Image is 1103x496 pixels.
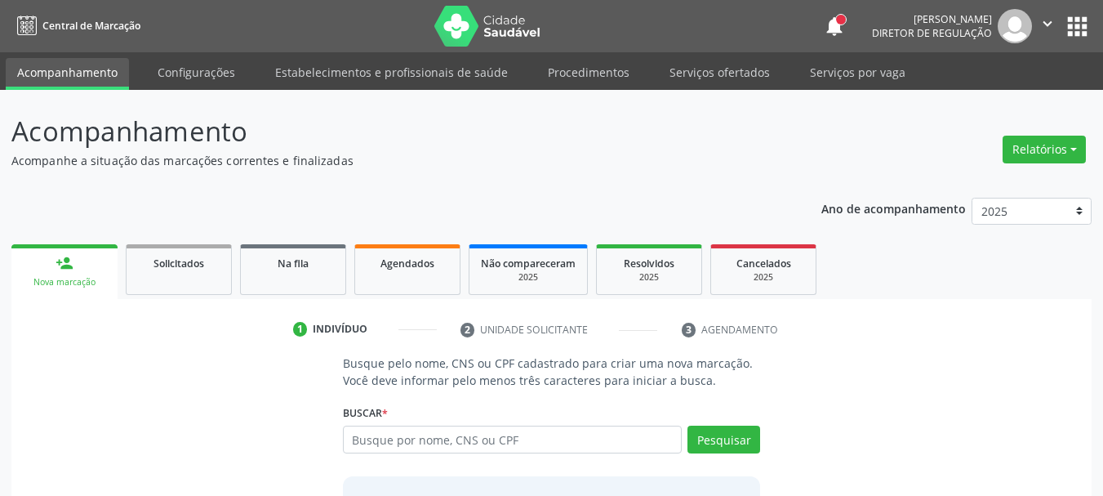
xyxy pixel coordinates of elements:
[23,276,106,288] div: Nova marcação
[658,58,781,87] a: Serviços ofertados
[998,9,1032,43] img: img
[872,26,992,40] span: Diretor de regulação
[687,426,760,454] button: Pesquisar
[278,257,309,270] span: Na fila
[343,355,761,389] p: Busque pelo nome, CNS ou CPF cadastrado para criar uma nova marcação. Você deve informar pelo men...
[481,257,576,270] span: Não compareceram
[11,152,767,169] p: Acompanhe a situação das marcações correntes e finalizadas
[872,12,992,26] div: [PERSON_NAME]
[42,19,140,33] span: Central de Marcação
[1039,15,1056,33] i: 
[343,426,683,454] input: Busque por nome, CNS ou CPF
[264,58,519,87] a: Estabelecimentos e profissionais de saúde
[56,254,73,272] div: person_add
[6,58,129,90] a: Acompanhamento
[313,322,367,337] div: Indivíduo
[723,271,804,284] div: 2025
[153,257,204,270] span: Solicitados
[1032,9,1063,43] button: 
[1003,136,1086,163] button: Relatórios
[481,271,576,284] div: 2025
[343,400,388,426] label: Buscar
[536,58,641,87] a: Procedimentos
[1063,12,1092,41] button: apps
[823,15,846,38] button: notifications
[11,111,767,152] p: Acompanhamento
[608,271,690,284] div: 2025
[380,257,434,270] span: Agendados
[736,257,791,270] span: Cancelados
[821,198,966,218] p: Ano de acompanhamento
[798,58,917,87] a: Serviços por vaga
[146,58,247,87] a: Configurações
[293,322,308,337] div: 1
[624,257,674,270] span: Resolvidos
[11,12,140,39] a: Central de Marcação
